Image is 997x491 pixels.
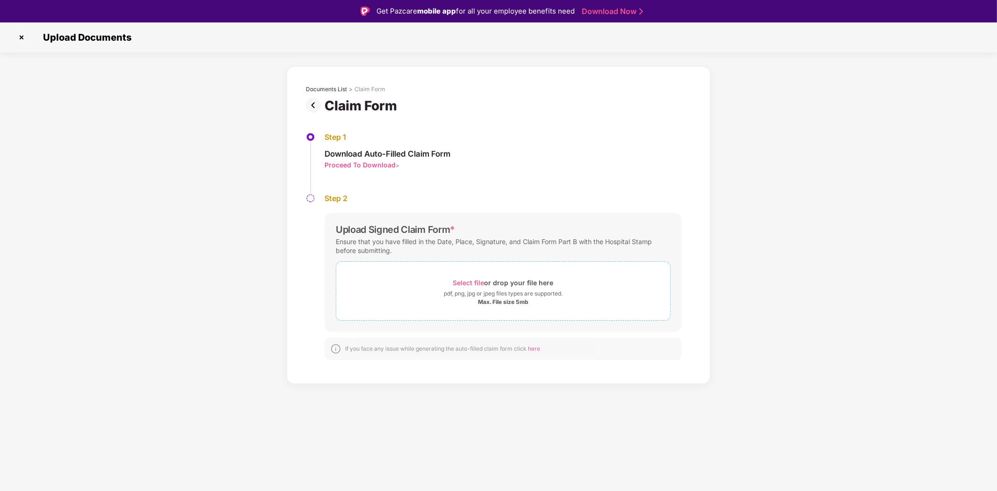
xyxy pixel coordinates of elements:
[345,345,540,353] div: If you face any issue while generating the auto-filled claim form click
[306,194,315,203] img: svg+xml;base64,PHN2ZyBpZD0iU3RlcC1QZW5kaW5nLTMyeDMyIiB4bWxucz0iaHR0cDovL3d3dy53My5vcmcvMjAwMC9zdm...
[306,132,315,142] img: svg+xml;base64,PHN2ZyBpZD0iU3RlcC1BY3RpdmUtMzJ4MzIiIHhtbG5zPSJodHRwOi8vd3d3LnczLm9yZy8yMDAwL3N2Zy...
[325,194,682,203] div: Step 2
[361,7,370,16] img: Logo
[376,6,575,17] div: Get Pazcare for all your employee benefits need
[14,30,29,45] img: svg+xml;base64,PHN2ZyBpZD0iQ3Jvc3MtMzJ4MzIiIHhtbG5zPSJodHRwOi8vd3d3LnczLm9yZy8yMDAwL3N2ZyIgd2lkdG...
[306,86,347,93] div: Documents List
[336,235,671,257] div: Ensure that you have filled in the Date, Place, Signature, and Claim Form Part B with the Hospita...
[336,224,455,235] div: Upload Signed Claim Form
[34,32,136,43] span: Upload Documents
[325,98,401,114] div: Claim Form
[444,289,563,298] div: pdf, png, jpg or jpeg files types are supported.
[325,149,450,159] div: Download Auto-Filled Claim Form
[349,86,353,93] div: >
[354,86,385,93] div: Claim Form
[453,279,484,287] span: Select file
[478,298,528,306] div: Max. File size 5mb
[306,98,325,113] img: svg+xml;base64,PHN2ZyBpZD0iUHJldi0zMngzMiIgeG1sbnM9Imh0dHA6Ly93d3cudzMub3JnLzIwMDAvc3ZnIiB3aWR0aD...
[336,269,670,313] span: Select fileor drop your file herepdf, png, jpg or jpeg files types are supported.Max. File size 5mb
[528,345,540,352] span: here
[639,7,643,16] img: Stroke
[396,162,399,169] span: >
[330,343,341,354] img: svg+xml;base64,PHN2ZyBpZD0iSW5mb18tXzMyeDMyIiBkYXRhLW5hbWU9IkluZm8gLSAzMngzMiIgeG1sbnM9Imh0dHA6Ly...
[453,276,554,289] div: or drop your file here
[417,7,456,15] strong: mobile app
[325,160,396,169] div: Proceed To Download
[582,7,640,16] a: Download Now
[325,132,450,142] div: Step 1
